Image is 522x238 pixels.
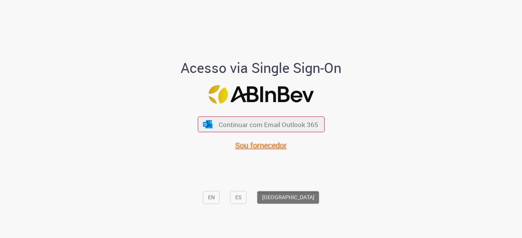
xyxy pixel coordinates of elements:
h1: Acesso via Single Sign-On [155,61,368,76]
button: ícone Azure/Microsoft 360 Continuar com Email Outlook 365 [198,117,324,132]
button: ES [230,191,247,204]
img: ícone Azure/Microsoft 360 [203,120,213,128]
span: Continuar com Email Outlook 365 [219,120,318,129]
img: Logo ABInBev [208,85,314,104]
button: EN [203,191,220,204]
a: Sou fornecedor [235,140,287,151]
button: [GEOGRAPHIC_DATA] [257,191,319,204]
